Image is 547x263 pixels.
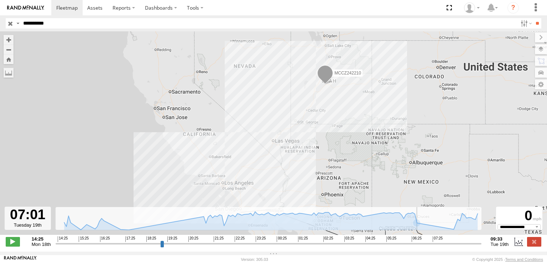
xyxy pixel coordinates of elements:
a: Visit our Website [4,256,37,263]
span: 05:25 [386,236,396,242]
button: Zoom out [4,45,14,55]
span: Mon 18th Aug 2025 [32,242,51,247]
div: Zulema McIntosch [462,2,482,13]
div: Version: 305.03 [241,257,268,262]
div: 0 [497,208,541,224]
strong: 14:25 [32,236,51,242]
span: 20:25 [188,236,198,242]
label: Close [527,237,541,246]
span: 00:25 [277,236,287,242]
label: Search Query [15,18,21,29]
label: Measure [4,68,14,78]
span: Tue 19th Aug 2025 [491,242,509,247]
strong: 09:33 [491,236,509,242]
span: 03:25 [344,236,354,242]
span: 01:25 [298,236,308,242]
div: © Copyright 2025 - [472,257,543,262]
button: Zoom in [4,35,14,45]
span: 17:25 [125,236,135,242]
label: Play/Stop [6,237,20,246]
button: Zoom Home [4,55,14,64]
span: 22:25 [235,236,245,242]
span: 06:25 [412,236,422,242]
span: 15:25 [79,236,89,242]
span: 23:25 [256,236,266,242]
img: rand-logo.svg [7,5,44,10]
label: Search Filter Options [518,18,533,29]
span: 02:25 [323,236,333,242]
span: 07:25 [433,236,443,242]
span: 16:25 [100,236,110,242]
a: Terms and Conditions [505,257,543,262]
span: 04:25 [365,236,375,242]
span: 19:25 [167,236,177,242]
span: 21:25 [214,236,224,242]
span: 14:25 [58,236,68,242]
label: Map Settings [535,79,547,89]
span: 18:25 [146,236,156,242]
span: MCCZ242210 [334,71,361,76]
i: ? [507,2,519,14]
